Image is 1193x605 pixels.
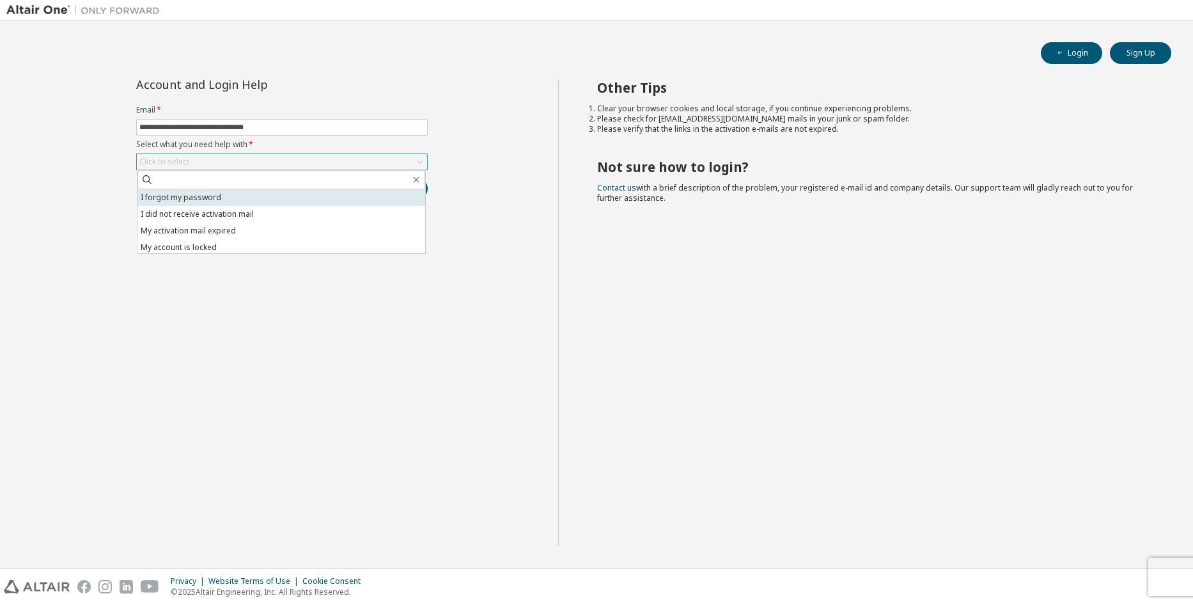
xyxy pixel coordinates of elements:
[597,79,1149,96] h2: Other Tips
[208,576,302,586] div: Website Terms of Use
[171,576,208,586] div: Privacy
[597,104,1149,114] li: Clear your browser cookies and local storage, if you continue experiencing problems.
[141,580,159,593] img: youtube.svg
[4,580,70,593] img: altair_logo.svg
[137,154,427,169] div: Click to select
[136,79,370,90] div: Account and Login Help
[136,105,428,115] label: Email
[597,124,1149,134] li: Please verify that the links in the activation e-mails are not expired.
[136,139,428,150] label: Select what you need help with
[137,189,425,206] li: I forgot my password
[597,182,636,193] a: Contact us
[597,159,1149,175] h2: Not sure how to login?
[597,114,1149,124] li: Please check for [EMAIL_ADDRESS][DOMAIN_NAME] mails in your junk or spam folder.
[1110,42,1171,64] button: Sign Up
[120,580,133,593] img: linkedin.svg
[302,576,368,586] div: Cookie Consent
[139,157,189,167] div: Click to select
[1041,42,1102,64] button: Login
[597,182,1133,203] span: with a brief description of the problem, your registered e-mail id and company details. Our suppo...
[6,4,166,17] img: Altair One
[171,586,368,597] p: © 2025 Altair Engineering, Inc. All Rights Reserved.
[98,580,112,593] img: instagram.svg
[77,580,91,593] img: facebook.svg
